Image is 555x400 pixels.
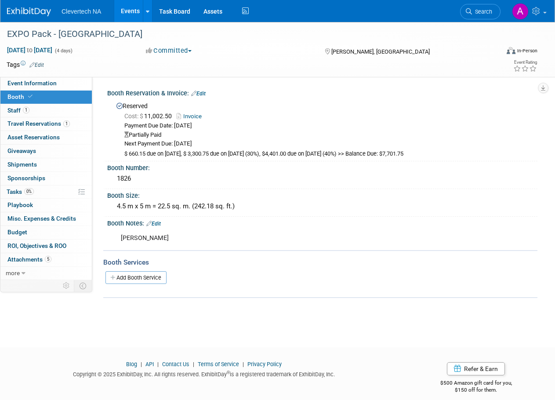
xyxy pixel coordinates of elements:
[25,47,34,54] span: to
[103,258,537,267] div: Booth Services
[0,212,92,225] a: Misc. Expenses & Credits
[124,122,531,130] div: Payment Due Date: [DATE]
[7,134,60,141] span: Asset Reservations
[7,229,27,236] span: Budget
[0,145,92,158] a: Giveaways
[107,87,537,98] div: Booth Reservation & Invoice:
[107,217,537,228] div: Booth Notes:
[7,368,402,378] div: Copyright © 2025 ExhibitDay, Inc. All rights reserved. ExhibitDay is a registered trademark of Ex...
[54,48,73,54] span: (4 days)
[138,361,144,367] span: |
[107,189,537,200] div: Booth Size:
[0,77,92,90] a: Event Information
[177,113,206,120] a: Invoice
[0,131,92,144] a: Asset Reservations
[7,215,76,222] span: Misc. Expenses & Credits
[7,46,53,54] span: [DATE] [DATE]
[512,3,529,20] img: Adnelys Hernandez
[198,361,239,367] a: Terms of Service
[59,280,74,291] td: Personalize Event Tab Strip
[0,158,92,171] a: Shipments
[146,221,161,227] a: Edit
[7,147,36,154] span: Giveaways
[4,26,492,42] div: EXPO Pack - [GEOGRAPHIC_DATA]
[0,253,92,266] a: Attachments5
[105,271,167,284] a: Add Booth Service
[124,113,175,120] span: 11,002.50
[145,361,154,367] a: API
[115,229,452,247] div: [PERSON_NAME]
[28,94,33,99] i: Booth reservation complete
[107,161,537,172] div: Booth Number:
[7,242,66,249] span: ROI, Objectives & ROO
[74,280,92,291] td: Toggle Event Tabs
[415,386,538,394] div: $150 off for them.
[23,107,29,113] span: 1
[7,93,34,100] span: Booth
[0,185,92,199] a: Tasks0%
[507,47,515,54] img: Format-Inperson.png
[63,120,70,127] span: 1
[29,62,44,68] a: Edit
[7,161,37,168] span: Shipments
[7,201,33,208] span: Playbook
[155,361,161,367] span: |
[114,172,531,185] div: 1826
[0,226,92,239] a: Budget
[7,80,57,87] span: Event Information
[331,48,430,55] span: [PERSON_NAME], [GEOGRAPHIC_DATA]
[0,199,92,212] a: Playbook
[227,370,230,375] sup: ®
[0,117,92,131] a: Travel Reservations1
[0,104,92,117] a: Staff1
[7,60,44,69] td: Tags
[7,175,45,182] span: Sponsorships
[191,361,196,367] span: |
[0,91,92,104] a: Booth
[45,256,51,262] span: 5
[472,8,492,15] span: Search
[114,99,531,158] div: Reserved
[7,188,34,195] span: Tasks
[114,200,531,213] div: 4.5 m x 5 m = 22.5 sq. m. (242.18 sq. ft.)
[460,46,537,59] div: Event Format
[7,7,51,16] img: ExhibitDay
[124,150,531,158] div: $ 660.15 due on [DATE], $ 3,300.75 due on [DATE] (30%), $4,401.00 due on [DATE] (40%) >> Balance ...
[240,361,246,367] span: |
[415,374,538,394] div: $500 Amazon gift card for you,
[191,91,206,97] a: Edit
[7,120,70,127] span: Travel Reservations
[143,46,195,55] button: Committed
[7,256,51,263] span: Attachments
[24,188,34,195] span: 0%
[447,362,505,375] a: Refer & Earn
[6,269,20,276] span: more
[62,8,101,15] span: Clevertech NA
[460,4,501,19] a: Search
[247,361,282,367] a: Privacy Policy
[7,107,29,114] span: Staff
[0,240,92,253] a: ROI, Objectives & ROO
[0,267,92,280] a: more
[124,113,144,120] span: Cost: $
[162,361,189,367] a: Contact Us
[124,131,531,139] div: Partially Paid
[0,172,92,185] a: Sponsorships
[124,140,531,148] div: Next Payment Due: [DATE]
[126,361,137,367] a: Blog
[517,47,537,54] div: In-Person
[513,60,537,65] div: Event Rating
